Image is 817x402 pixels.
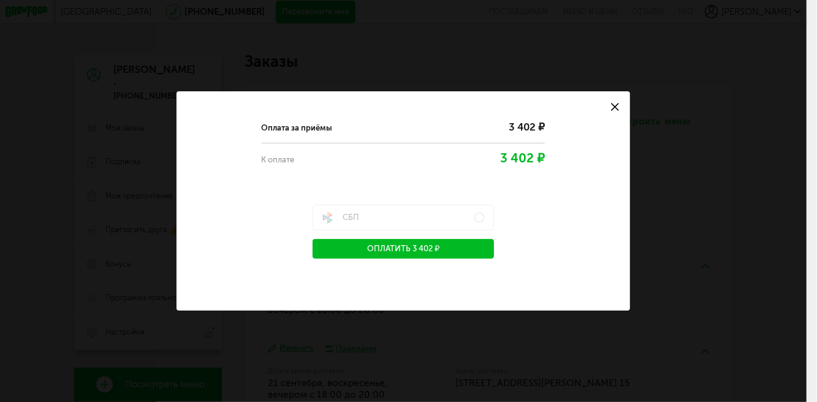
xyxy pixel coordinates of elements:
div: Оплата за приёмы [262,122,460,134]
img: sbp-pay.a0b1cb1.svg [322,211,334,224]
button: Оплатить 3 402 ₽ [313,239,494,259]
span: СБП [322,211,359,224]
span: 3 402 ₽ [500,151,545,165]
div: 3 402 ₽ [460,118,545,137]
div: К оплате [262,154,347,166]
